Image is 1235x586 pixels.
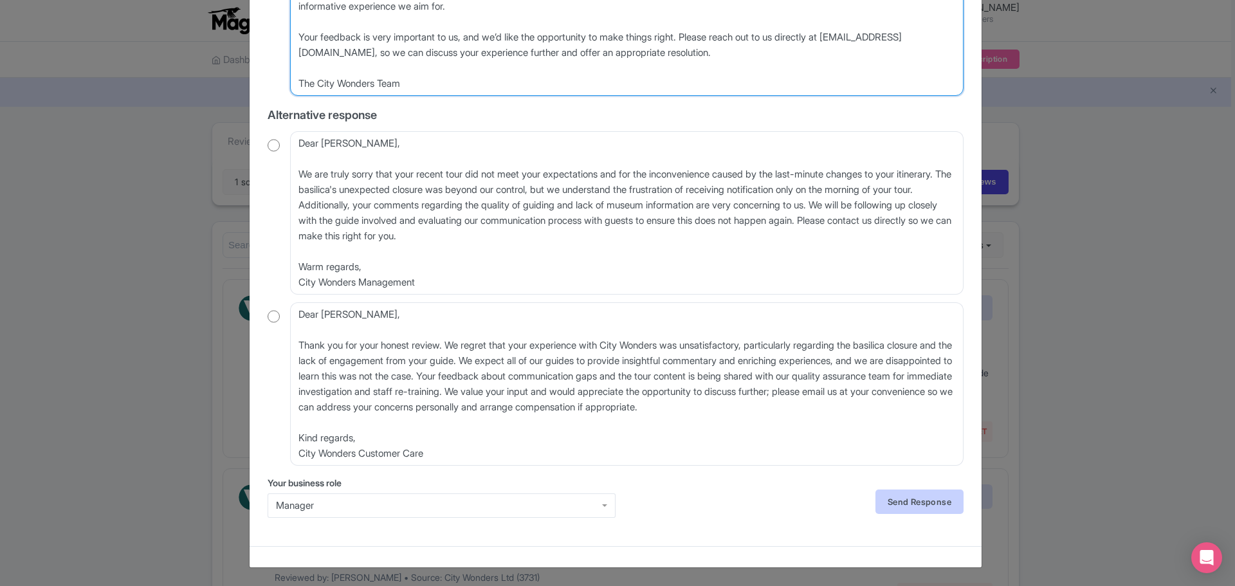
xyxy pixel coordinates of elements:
span: Your business role [268,477,342,488]
textarea: Dear [PERSON_NAME], We are truly sorry that your recent tour did not meet your expectations and f... [290,131,964,295]
span: Alternative response [268,108,377,122]
div: Open Intercom Messenger [1191,542,1222,573]
textarea: Dear [PERSON_NAME], Thank you for your honest review. We regret that your experience with City Wo... [290,302,964,466]
a: Send Response [875,490,964,514]
div: Manager [276,500,607,511]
